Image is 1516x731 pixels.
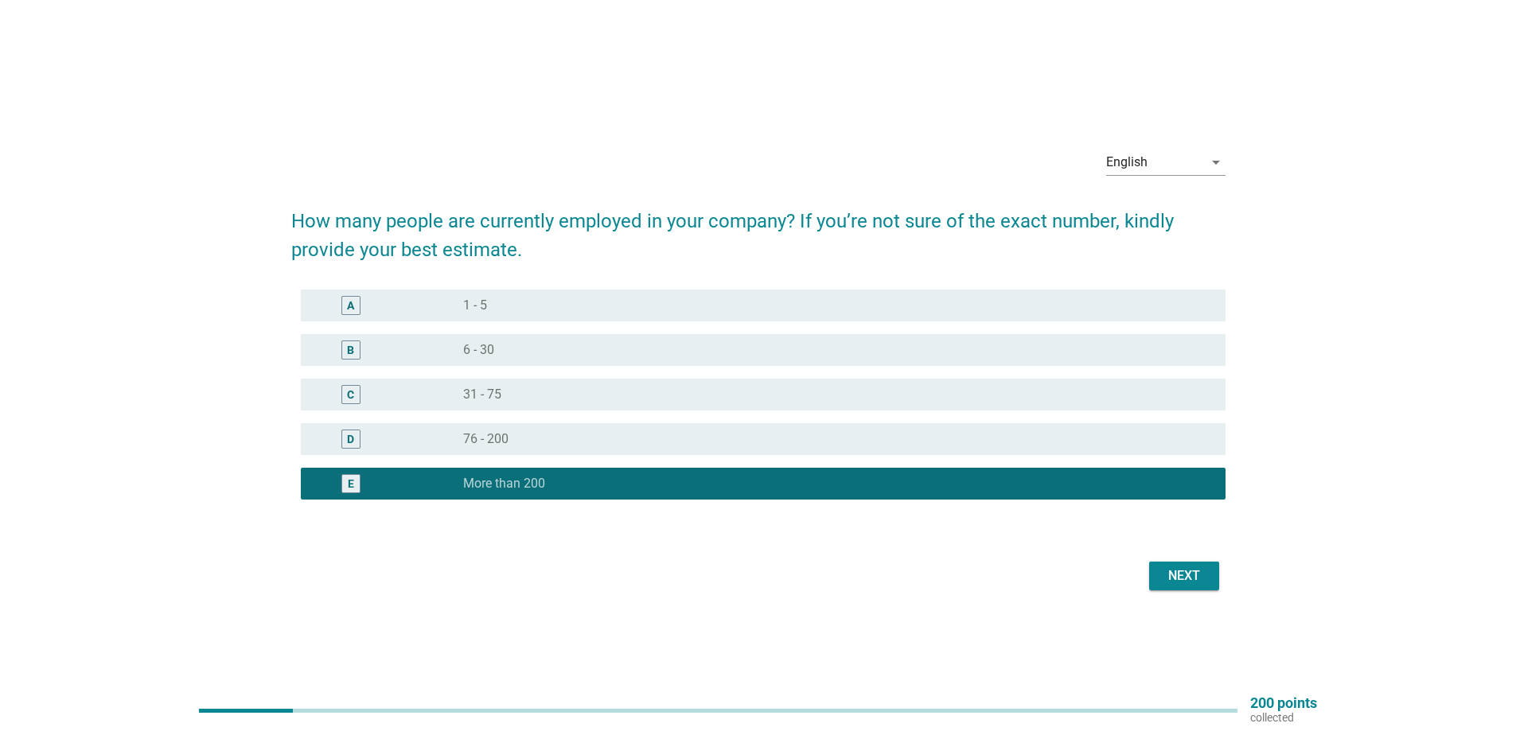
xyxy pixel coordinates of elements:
label: 76 - 200 [463,431,509,447]
i: arrow_drop_down [1206,153,1226,172]
div: E [348,475,354,492]
p: collected [1250,710,1317,725]
label: 1 - 5 [463,297,487,313]
div: English [1106,155,1148,169]
div: A [347,297,354,313]
h2: How many people are currently employed in your company? If you’re not sure of the exact number, k... [291,191,1226,264]
label: 6 - 30 [463,342,494,358]
div: B [347,341,354,358]
div: C [347,386,354,402]
button: Next [1149,562,1219,590]
label: More than 200 [463,476,545,492]
p: 200 points [1250,696,1317,710]
div: Next [1162,566,1206,585]
div: D [347,430,354,447]
label: 31 - 75 [463,387,501,402]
